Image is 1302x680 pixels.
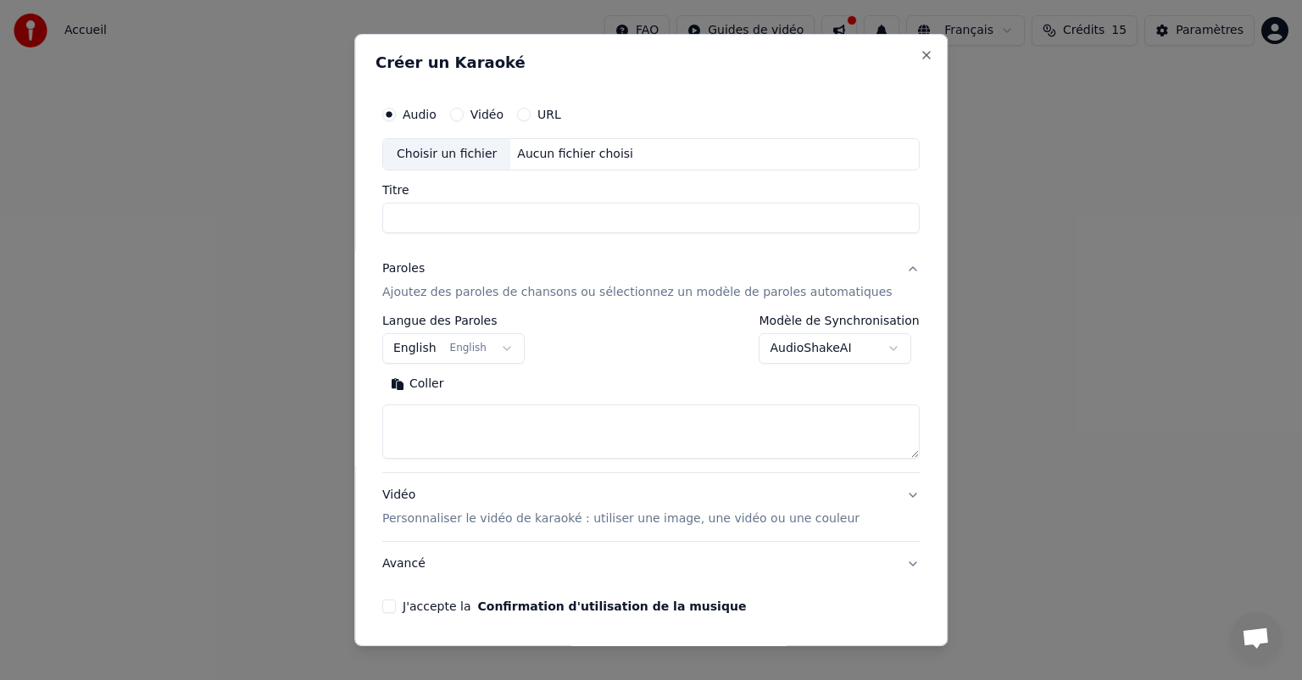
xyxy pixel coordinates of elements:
div: ParolesAjoutez des paroles de chansons ou sélectionnez un modèle de paroles automatiques [382,315,920,472]
button: ParolesAjoutez des paroles de chansons ou sélectionnez un modèle de paroles automatiques [382,247,920,315]
label: J'accepte la [403,600,746,612]
div: Paroles [382,260,425,277]
label: Titre [382,184,920,196]
label: URL [537,109,561,120]
p: Personnaliser le vidéo de karaoké : utiliser une image, une vidéo ou une couleur [382,510,860,527]
label: Vidéo [470,109,504,120]
button: VidéoPersonnaliser le vidéo de karaoké : utiliser une image, une vidéo ou une couleur [382,473,920,541]
button: Coller [382,371,453,398]
button: Avancé [382,542,920,586]
label: Langue des Paroles [382,315,525,326]
div: Choisir un fichier [383,139,510,170]
label: Audio [403,109,437,120]
label: Modèle de Synchronisation [759,315,920,326]
h2: Créer un Karaoké [376,55,926,70]
div: Vidéo [382,487,860,527]
p: Ajoutez des paroles de chansons ou sélectionnez un modèle de paroles automatiques [382,284,893,301]
div: Aucun fichier choisi [511,146,641,163]
button: J'accepte la [478,600,747,612]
